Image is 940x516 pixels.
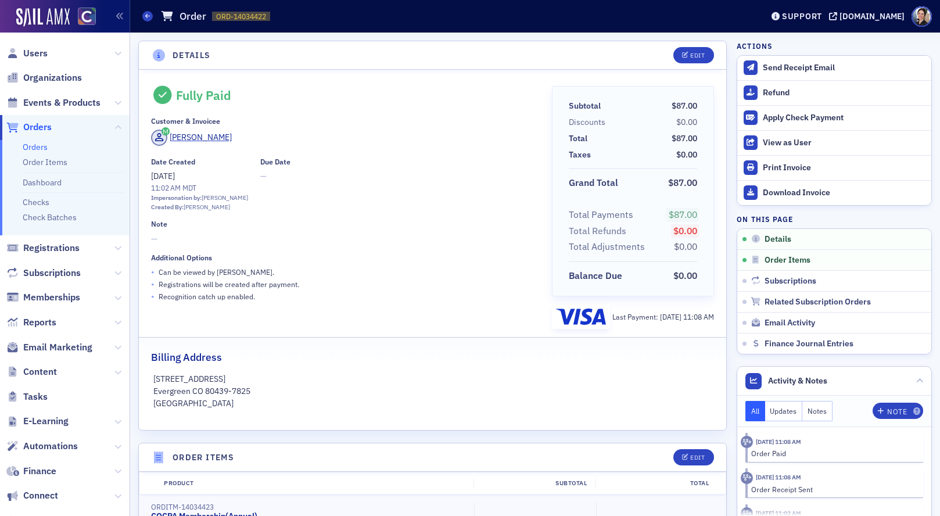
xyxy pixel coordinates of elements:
div: [DOMAIN_NAME] [839,11,905,21]
a: Order Items [23,157,67,167]
time: 9/23/2025 11:08 AM [756,438,801,446]
div: Total Payments [569,208,633,222]
span: [DATE] [151,171,175,181]
button: Notes [802,401,833,421]
div: Activity [741,472,753,484]
a: Memberships [6,291,80,304]
div: Total Adjustments [569,240,645,254]
span: Balance Due [569,269,626,283]
h4: On this page [737,214,932,224]
span: $0.00 [673,225,697,236]
span: Finance Journal Entries [765,339,853,349]
div: Apply Check Payment [763,113,925,123]
span: Memberships [23,291,80,304]
h4: Details [173,49,211,62]
div: Send Receipt Email [763,63,925,73]
div: Order Paid [751,448,916,458]
span: 11:08 AM [683,312,714,321]
div: Grand Total [569,176,618,190]
p: [STREET_ADDRESS] [153,373,712,385]
span: Subscriptions [765,276,816,286]
span: $87.00 [668,177,697,188]
time: 9/23/2025 11:08 AM [756,473,801,481]
span: Email Marketing [23,341,92,354]
button: Send Receipt Email [737,56,931,80]
span: Total Refunds [569,224,630,238]
a: Orders [6,121,52,134]
div: Due Date [260,157,290,166]
div: Order Receipt Sent [751,484,916,494]
span: Orders [23,121,52,134]
a: Subscriptions [6,267,81,279]
a: Orders [23,142,48,152]
div: Subtotal [569,100,601,112]
div: View as User [763,138,925,148]
span: Content [23,365,57,378]
span: • [151,291,155,303]
span: Registrations [23,242,80,255]
button: Refund [737,80,931,105]
span: $0.00 [676,117,697,127]
span: Created By: [151,203,184,211]
div: Activity [741,436,753,448]
a: Content [6,365,57,378]
div: ORDITM-14034423 [151,503,466,511]
div: Balance Due [569,269,622,283]
p: Evergreen CO 80439-7825 [153,385,712,397]
a: Organizations [6,71,82,84]
span: Finance [23,465,56,478]
div: Product [156,479,473,488]
p: [GEOGRAPHIC_DATA] [153,397,712,410]
span: Impersonation by: [151,193,202,202]
button: Edit [673,449,713,465]
span: Organizations [23,71,82,84]
h2: Billing Address [151,350,222,365]
span: $87.00 [669,209,697,220]
span: Taxes [569,149,595,161]
h1: Order [180,9,206,23]
span: [DATE] [660,312,683,321]
a: Automations [6,440,78,453]
img: visa [556,309,606,325]
span: $0.00 [673,270,697,281]
div: Date Created [151,157,195,166]
a: Connect [6,489,58,502]
div: Fully Paid [176,88,231,103]
span: Email Activity [765,318,815,328]
button: All [745,401,765,421]
div: [PERSON_NAME] [170,131,232,144]
span: Connect [23,489,58,502]
span: Reports [23,316,56,329]
a: Reports [6,316,56,329]
a: [PERSON_NAME] [151,130,232,146]
span: Events & Products [23,96,101,109]
div: [PERSON_NAME] [202,193,248,203]
div: Note [151,220,167,228]
div: Refund [763,88,925,98]
h4: Order Items [173,451,234,464]
a: Finance [6,465,56,478]
div: Total Refunds [569,224,626,238]
div: Subtotal [473,479,595,488]
span: Discounts [569,116,609,128]
span: $87.00 [672,101,697,111]
a: Dashboard [23,177,62,188]
p: Recognition catch up enabled. [159,291,255,302]
span: Grand Total [569,176,622,190]
button: Note [873,403,923,419]
span: • [151,266,155,278]
button: Updates [765,401,803,421]
span: E-Learning [23,415,69,428]
span: $87.00 [672,133,697,144]
span: • [151,278,155,291]
span: Subtotal [569,100,605,112]
img: SailAMX [16,8,70,27]
a: Check Batches [23,212,77,223]
a: Print Invoice [737,155,931,180]
span: — [151,233,536,245]
div: Total [569,132,587,145]
p: Can be viewed by [PERSON_NAME] . [159,267,274,277]
div: Last Payment: [612,311,714,322]
a: Registrations [6,242,80,255]
div: Customer & Invoicee [151,117,220,126]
